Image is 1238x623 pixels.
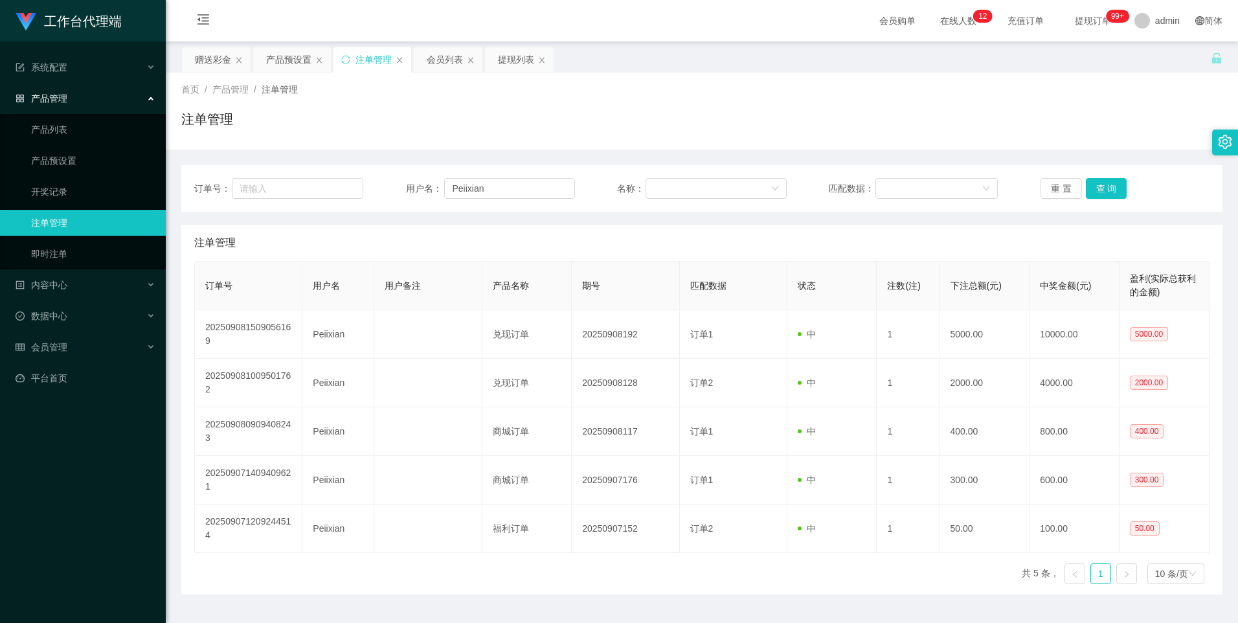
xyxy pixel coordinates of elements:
a: 产品列表 [31,117,155,142]
td: 300.00 [940,456,1030,504]
span: 用户名： [406,182,445,196]
i: 图标: global [1195,16,1204,25]
a: 图标: dashboard平台首页 [16,365,155,391]
td: 2000.00 [940,359,1030,407]
td: 50.00 [940,504,1030,553]
td: 1 [877,359,940,407]
h1: 工作台代理端 [44,1,122,42]
td: 20250907152 [572,504,679,553]
i: 图标: close [396,56,403,64]
span: 状态 [798,280,816,291]
span: 下注总额(元) [951,280,1002,291]
td: 商城订单 [482,456,572,504]
span: 系统配置 [16,62,67,73]
span: 盈利(实际总获利的金额) [1130,273,1197,297]
span: 2000.00 [1130,376,1168,390]
span: 订单2 [690,523,714,534]
h1: 注单管理 [181,109,233,129]
span: / [254,84,256,95]
span: 订单2 [690,378,714,388]
sup: 12 [973,10,992,23]
span: 产品管理 [212,84,249,95]
i: 图标: menu-fold [181,1,225,42]
td: 4000.00 [1030,359,1120,407]
i: 图标: down [982,185,990,194]
td: Peiixian [302,456,374,504]
i: 图标: down [771,185,779,194]
i: 图标: right [1123,571,1131,578]
input: 请输入 [232,178,363,199]
span: 订单号： [194,182,232,196]
i: 图标: profile [16,280,25,289]
td: 202509071209244514 [195,504,302,553]
span: 用户名 [313,280,340,291]
span: 5000.00 [1130,327,1168,341]
i: 图标: table [16,343,25,352]
td: 1 [877,504,940,553]
td: 1 [877,310,940,359]
p: 1 [978,10,983,23]
td: 202509071409409621 [195,456,302,504]
sup: 1115 [1106,10,1129,23]
i: 图标: close [235,56,243,64]
span: 用户备注 [385,280,421,291]
p: 2 [983,10,987,23]
span: 50.00 [1130,521,1160,536]
li: 上一页 [1064,563,1085,584]
div: 产品预设置 [266,47,311,72]
span: 中 [798,523,816,534]
a: 即时注单 [31,241,155,267]
i: 图标: close [467,56,475,64]
td: 202509081509056169 [195,310,302,359]
a: 产品预设置 [31,148,155,174]
span: 首页 [181,84,199,95]
a: 工作台代理端 [16,16,122,26]
td: 20250908117 [572,407,679,456]
a: 1 [1091,564,1110,583]
i: 图标: setting [1218,135,1232,149]
span: 在线人数 [934,16,983,25]
td: 800.00 [1030,407,1120,456]
span: 订单1 [690,475,714,485]
i: 图标: close [315,56,323,64]
td: 商城订单 [482,407,572,456]
span: 充值订单 [1001,16,1050,25]
td: 兑现订单 [482,310,572,359]
span: 中 [798,426,816,436]
div: 注单管理 [355,47,392,72]
span: 数据中心 [16,311,67,321]
span: 内容中心 [16,280,67,290]
div: 10 条/页 [1155,564,1188,583]
span: 匹配数据 [690,280,726,291]
span: 注数(注) [887,280,920,291]
span: 期号 [582,280,600,291]
td: Peiixian [302,310,374,359]
div: 赠送彩金 [195,47,231,72]
a: 开奖记录 [31,179,155,205]
span: 中 [798,329,816,339]
i: 图标: down [1189,570,1197,579]
td: 5000.00 [940,310,1030,359]
span: 订单号 [205,280,232,291]
td: 600.00 [1030,456,1120,504]
i: 图标: unlock [1211,52,1222,64]
li: 下一页 [1116,563,1137,584]
i: 图标: left [1071,571,1079,578]
span: 400.00 [1130,424,1164,438]
span: 名称： [617,182,646,196]
span: 中奖金额(元) [1040,280,1091,291]
button: 重 置 [1041,178,1082,199]
i: 图标: sync [341,55,350,64]
span: 300.00 [1130,473,1164,487]
li: 1 [1090,563,1111,584]
span: 产品名称 [493,280,529,291]
td: 兑现订单 [482,359,572,407]
span: 匹配数据： [829,182,875,196]
td: 202509081009501762 [195,359,302,407]
td: Peiixian [302,359,374,407]
div: 会员列表 [427,47,463,72]
td: Peiixian [302,407,374,456]
td: 100.00 [1030,504,1120,553]
span: 提现订单 [1068,16,1118,25]
td: 1 [877,407,940,456]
